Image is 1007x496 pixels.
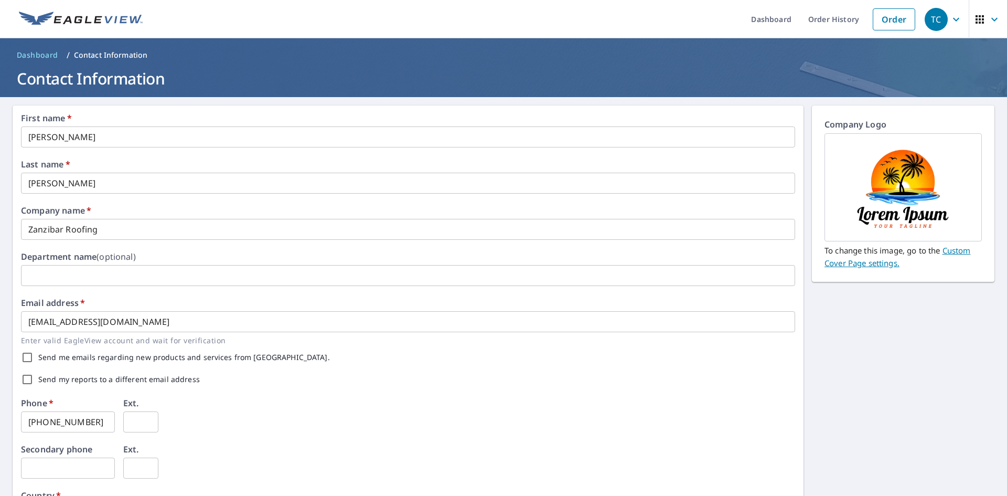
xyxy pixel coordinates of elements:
label: Company name [21,206,91,215]
label: Send me emails regarding new products and services from [GEOGRAPHIC_DATA]. [38,354,330,361]
h1: Contact Information [13,68,994,89]
a: Dashboard [13,47,62,64]
label: Last name [21,160,70,168]
p: Enter valid EagleView account and wait for verification [21,334,788,346]
p: Company Logo [824,118,982,133]
img: EV Logo [19,12,143,27]
label: Ext. [123,399,139,407]
b: (optional) [97,251,136,262]
label: Phone [21,399,53,407]
li: / [67,49,70,61]
p: Contact Information [74,50,148,60]
label: Send my reports to a different email address [38,376,200,383]
label: Secondary phone [21,445,92,453]
img: Screenshot 2023-10-06 102033.png [844,135,962,240]
label: First name [21,114,72,122]
div: TC [925,8,948,31]
a: Custome cover page [824,245,970,268]
a: Order [873,8,915,30]
span: Dashboard [17,50,58,60]
label: Email address [21,299,85,307]
nav: breadcrumb [13,47,994,64]
label: Ext. [123,445,139,453]
p: To change this image, go to the [824,241,982,269]
label: Department name [21,252,136,261]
